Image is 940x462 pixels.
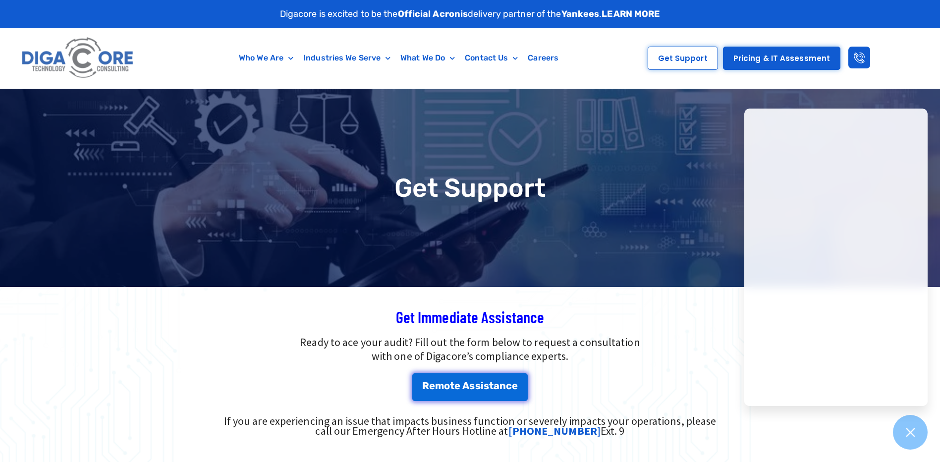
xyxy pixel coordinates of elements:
a: Remote Assistance [412,373,528,401]
span: n [499,381,506,391]
span: A [462,381,469,391]
span: e [454,381,460,391]
span: i [481,381,484,391]
span: t [450,381,454,391]
span: t [489,381,494,391]
nav: Menu [185,47,612,69]
span: e [512,381,518,391]
span: e [429,381,435,391]
span: m [435,381,444,391]
span: Get Immediate Assistance [396,307,544,326]
span: a [494,381,499,391]
h1: Get Support [5,175,935,201]
span: R [422,381,429,391]
iframe: Chatgenie Messenger [744,109,928,406]
a: Industries We Serve [298,47,395,69]
a: Careers [523,47,563,69]
span: s [475,381,481,391]
a: Pricing & IT Assessment [723,47,840,70]
span: s [484,381,489,391]
strong: Official Acronis [398,8,468,19]
span: Get Support [658,55,708,62]
div: If you are experiencing an issue that impacts business function or severely impacts your operatio... [217,416,724,436]
span: c [506,381,512,391]
strong: Yankees [561,8,600,19]
a: Who We Are [234,47,298,69]
a: What We Do [395,47,460,69]
a: Get Support [648,47,718,70]
p: Ready to ace your audit? Fill out the form below to request a consultation with one of Digacore’s... [153,335,787,364]
span: s [469,381,475,391]
a: [PHONE_NUMBER] [508,424,601,438]
img: Digacore logo 1 [19,33,137,83]
span: Pricing & IT Assessment [733,55,830,62]
p: Digacore is excited to be the delivery partner of the . [280,7,661,21]
span: o [444,381,450,391]
a: LEARN MORE [602,8,660,19]
a: Contact Us [460,47,523,69]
